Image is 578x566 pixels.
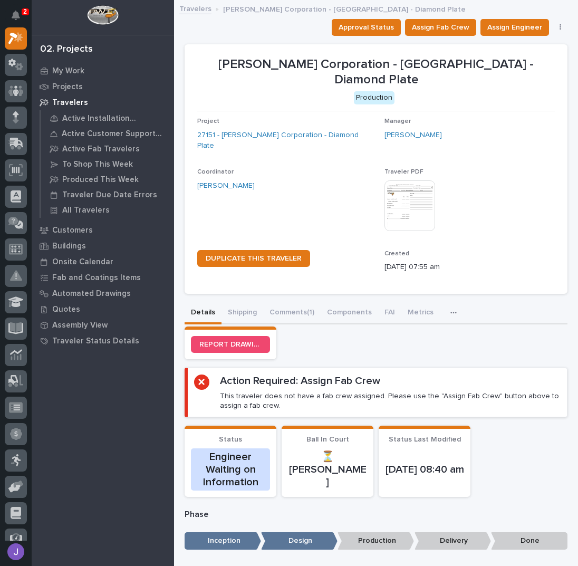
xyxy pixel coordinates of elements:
[185,532,261,550] p: Inception
[62,160,133,169] p: To Shop This Week
[52,257,113,267] p: Onsite Calendar
[487,21,542,34] span: Assign Engineer
[332,19,401,36] button: Approval Status
[480,19,549,36] button: Assign Engineer
[385,463,464,476] p: [DATE] 08:40 am
[197,130,376,152] a: 27151 - [PERSON_NAME] Corporation - Diamond Plate
[32,79,174,94] a: Projects
[41,126,174,141] a: Active Customer Support Travelers
[384,169,423,175] span: Traveler PDF
[62,129,166,139] p: Active Customer Support Travelers
[401,302,440,324] button: Metrics
[191,336,270,353] a: REPORT DRAWING/DESIGN ISSUE
[185,510,567,520] p: Phase
[197,118,219,124] span: Project
[261,532,338,550] p: Design
[197,180,255,191] a: [PERSON_NAME]
[32,63,174,79] a: My Work
[321,302,378,324] button: Components
[52,337,139,346] p: Traveler Status Details
[62,114,166,123] p: Active Installation Travelers
[52,289,131,299] p: Automated Drawings
[62,190,157,200] p: Traveler Due Date Errors
[412,21,469,34] span: Assign Fab Crew
[52,98,88,108] p: Travelers
[221,302,263,324] button: Shipping
[62,206,110,215] p: All Travelers
[384,130,442,141] a: [PERSON_NAME]
[23,8,27,15] p: 2
[41,141,174,156] a: Active Fab Travelers
[223,3,466,14] p: [PERSON_NAME] Corporation - [GEOGRAPHIC_DATA] - Diamond Plate
[197,57,555,88] p: [PERSON_NAME] Corporation - [GEOGRAPHIC_DATA] - Diamond Plate
[179,2,211,14] a: Travelers
[62,145,140,154] p: Active Fab Travelers
[32,222,174,238] a: Customers
[41,157,174,171] a: To Shop This Week
[220,375,380,387] h2: Action Required: Assign Fab Crew
[384,118,411,124] span: Manager
[263,302,321,324] button: Comments (1)
[288,450,367,488] p: ⏳ [PERSON_NAME]
[32,301,174,317] a: Quotes
[13,11,27,27] div: Notifications2
[52,305,80,314] p: Quotes
[389,436,461,443] span: Status Last Modified
[32,238,174,254] a: Buildings
[384,251,409,257] span: Created
[32,333,174,349] a: Traveler Status Details
[41,187,174,202] a: Traveler Due Date Errors
[378,302,401,324] button: FAI
[197,169,234,175] span: Coordinator
[52,66,84,76] p: My Work
[41,203,174,217] a: All Travelers
[52,82,83,92] p: Projects
[41,172,174,187] a: Produced This Week
[220,391,561,410] p: This traveler does not have a fab crew assigned. Please use the "Assign Fab Crew" button above to...
[87,5,118,25] img: Workspace Logo
[41,111,174,126] a: Active Installation Travelers
[384,262,563,273] p: [DATE] 07:55 am
[185,302,221,324] button: Details
[32,94,174,110] a: Travelers
[306,436,349,443] span: Ball In Court
[32,254,174,270] a: Onsite Calendar
[206,255,302,262] span: DUPLICATE THIS TRAVELER
[191,448,270,491] div: Engineer Waiting on Information
[40,44,93,55] div: 02. Projects
[5,4,27,26] button: Notifications
[32,285,174,301] a: Automated Drawings
[415,532,491,550] p: Delivery
[52,226,93,235] p: Customers
[491,532,567,550] p: Done
[32,317,174,333] a: Assembly View
[219,436,242,443] span: Status
[62,175,139,185] p: Produced This Week
[197,250,310,267] a: DUPLICATE THIS TRAVELER
[405,19,476,36] button: Assign Fab Crew
[52,273,141,283] p: Fab and Coatings Items
[338,532,414,550] p: Production
[52,242,86,251] p: Buildings
[354,91,394,104] div: Production
[52,321,108,330] p: Assembly View
[5,541,27,563] button: users-avatar
[339,21,394,34] span: Approval Status
[199,341,262,348] span: REPORT DRAWING/DESIGN ISSUE
[32,270,174,285] a: Fab and Coatings Items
